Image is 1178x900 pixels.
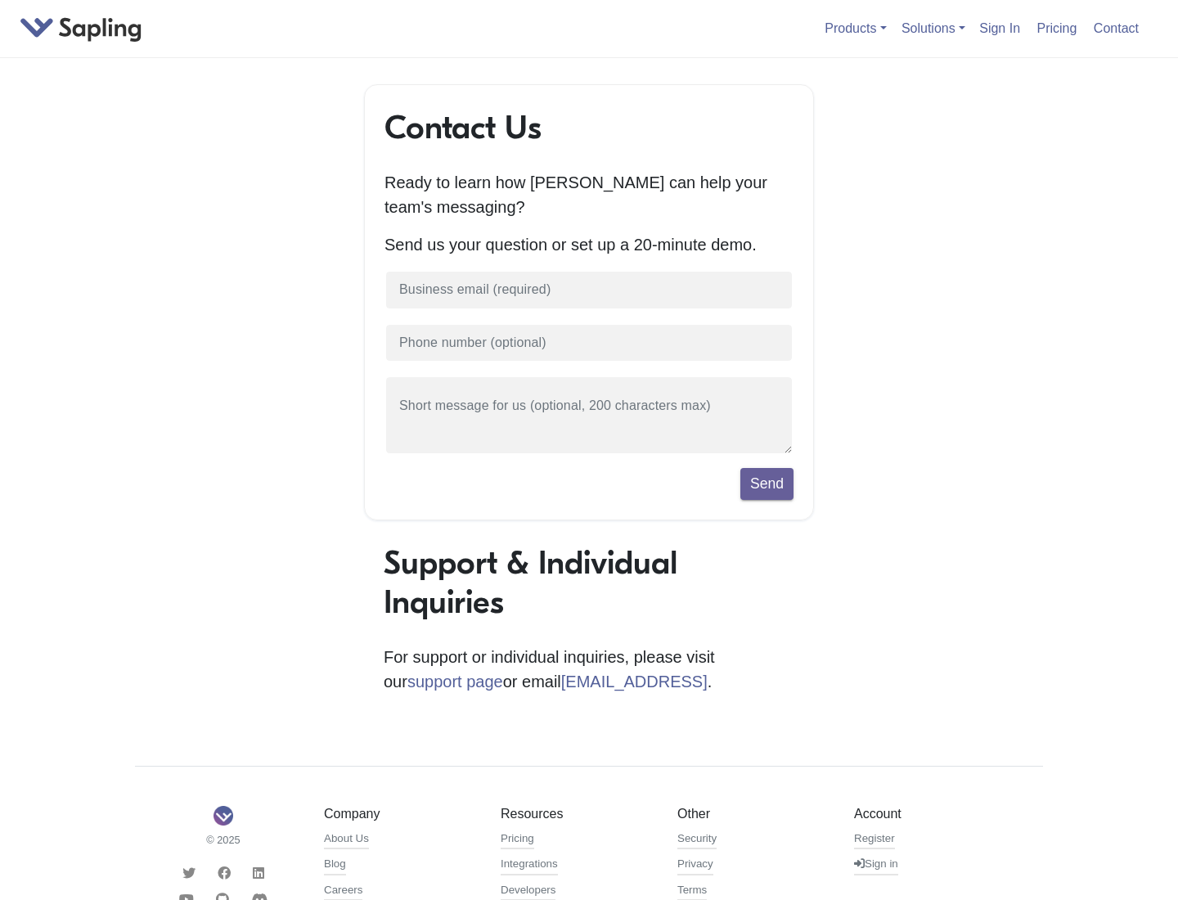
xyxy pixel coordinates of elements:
[324,856,346,875] a: Blog
[501,806,653,821] h5: Resources
[324,806,476,821] h5: Company
[740,468,794,499] button: Send
[218,866,231,880] i: Facebook
[973,15,1027,42] a: Sign In
[324,830,369,850] a: About Us
[147,832,299,848] small: © 2025
[384,543,794,622] h1: Support & Individual Inquiries
[384,323,794,363] input: Phone number (optional)
[677,856,713,875] a: Privacy
[384,645,794,694] p: For support or individual inquiries, please visit our or email .
[677,806,830,821] h5: Other
[182,866,196,880] i: Twitter
[854,856,898,875] a: Sign in
[407,673,503,691] a: support page
[501,830,534,850] a: Pricing
[384,270,794,310] input: Business email (required)
[501,856,558,875] a: Integrations
[384,108,794,147] h1: Contact Us
[384,232,794,257] p: Send us your question or set up a 20-minute demo.
[1087,15,1145,42] a: Contact
[253,866,264,880] i: LinkedIn
[384,170,794,219] p: Ready to learn how [PERSON_NAME] can help your team's messaging?
[854,806,1006,821] h5: Account
[825,21,886,35] a: Products
[561,673,708,691] a: [EMAIL_ADDRESS]
[854,830,895,850] a: Register
[214,806,233,826] img: Sapling Logo
[677,830,717,850] a: Security
[1031,15,1084,42] a: Pricing
[901,21,965,35] a: Solutions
